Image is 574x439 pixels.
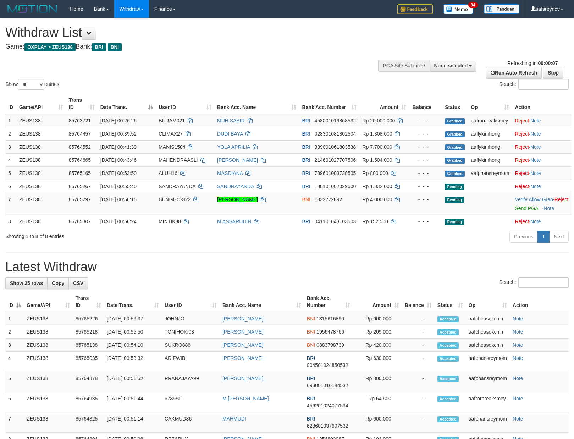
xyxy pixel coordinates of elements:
[362,197,392,202] span: Rp 4.000.000
[499,79,569,90] label: Search:
[443,4,473,14] img: Button%20Memo.svg
[412,218,439,225] div: - - -
[304,292,353,312] th: Bank Acc. Number: activate to sort column ascending
[515,118,529,124] a: Reject
[397,4,433,14] img: Feedback.jpg
[69,118,91,124] span: 85763721
[162,325,220,339] td: TONIHOKI03
[518,79,569,90] input: Search:
[159,157,198,163] span: MAHENDRAASLI
[5,153,16,166] td: 4
[222,355,263,361] a: [PERSON_NAME]
[100,197,137,202] span: [DATE] 00:56:15
[104,392,162,412] td: [DATE] 00:51:44
[66,94,98,114] th: Trans ID: activate to sort column ascending
[468,140,512,153] td: aaflykimhong
[104,352,162,372] td: [DATE] 00:53:32
[217,219,251,224] a: M ASSARUDIN
[302,170,310,176] span: BRI
[543,67,563,79] a: Stop
[73,312,104,325] td: 85765226
[402,292,435,312] th: Balance: activate to sort column ascending
[315,157,356,163] span: Copy 214601027707506 to clipboard
[104,292,162,312] th: Date Trans.: activate to sort column ascending
[466,392,510,412] td: aafrornreaksmey
[307,329,315,335] span: BNI
[434,63,468,68] span: None selected
[512,193,572,215] td: · ·
[315,118,356,124] span: Copy 458001019868532 to clipboard
[69,157,91,163] span: 85764665
[104,339,162,352] td: [DATE] 00:54:10
[16,127,66,140] td: ZEUS138
[307,375,315,381] span: BRI
[302,183,310,189] span: BRI
[214,94,299,114] th: Bank Acc. Name: activate to sort column ascending
[412,143,439,150] div: - - -
[512,153,572,166] td: ·
[549,231,569,243] a: Next
[445,184,464,190] span: Pending
[5,4,59,14] img: MOTION_logo.png
[302,131,310,137] span: BRI
[307,316,315,322] span: BNI
[468,166,512,180] td: aafphansreymom
[302,157,310,163] span: BRI
[513,329,523,335] a: Note
[468,94,512,114] th: Op: activate to sort column ascending
[468,2,478,8] span: 34
[5,230,234,240] div: Showing 1 to 8 of 8 entries
[159,170,177,176] span: ALUH16
[353,292,402,312] th: Amount: activate to sort column ascending
[466,352,510,372] td: aafphansreymom
[100,157,137,163] span: [DATE] 00:43:46
[513,396,523,401] a: Note
[529,197,553,202] a: Allow Grab
[73,339,104,352] td: 85765138
[108,43,122,51] span: BNI
[437,376,459,382] span: Accepted
[515,183,529,189] a: Reject
[437,316,459,322] span: Accepted
[16,94,66,114] th: Game/API: activate to sort column ascending
[353,392,402,412] td: Rp 64,500
[468,127,512,140] td: aaflykimhong
[445,118,465,124] span: Grabbed
[52,280,64,286] span: Copy
[468,153,512,166] td: aaflykimhong
[353,412,402,433] td: Rp 600,000
[315,197,342,202] span: Copy 1332772892 to clipboard
[409,94,442,114] th: Balance
[362,131,392,137] span: Rp 1.308.000
[362,219,388,224] span: Rp 152.500
[466,372,510,392] td: aafphansreymom
[222,396,269,401] a: M [PERSON_NAME]
[512,180,572,193] td: ·
[24,372,73,392] td: ZEUS138
[5,325,24,339] td: 2
[515,170,529,176] a: Reject
[217,170,243,176] a: MASDIANA
[402,312,435,325] td: -
[437,416,459,422] span: Accepted
[16,153,66,166] td: ZEUS138
[24,312,73,325] td: ZEUS138
[538,60,558,66] strong: 00:00:07
[530,219,541,224] a: Note
[217,157,258,163] a: [PERSON_NAME]
[162,352,220,372] td: ARIFWIBI
[16,193,66,215] td: ZEUS138
[5,392,24,412] td: 6
[530,183,541,189] a: Note
[5,114,16,127] td: 1
[159,144,185,150] span: MANIS1504
[217,118,245,124] a: MUH SABIR
[162,392,220,412] td: 6789SF
[362,170,388,176] span: Rp 800.000
[412,183,439,190] div: - - -
[220,292,304,312] th: Bank Acc. Name: activate to sort column ascending
[537,231,550,243] a: 1
[104,412,162,433] td: [DATE] 00:51:14
[100,131,137,137] span: [DATE] 00:39:52
[302,219,310,224] span: BRI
